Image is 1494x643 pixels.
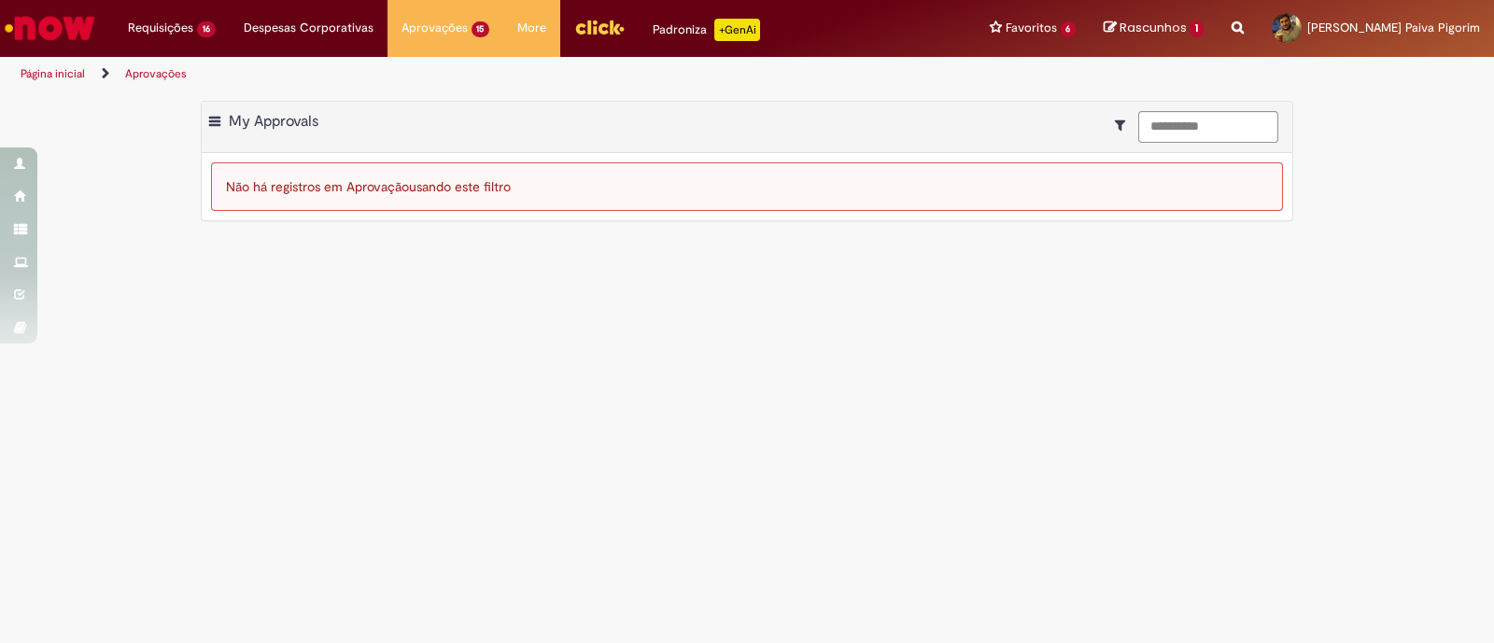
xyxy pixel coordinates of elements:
[1115,119,1135,132] i: Mostrar filtros para: Suas Solicitações
[714,19,760,41] p: +GenAi
[402,19,468,37] span: Aprovações
[211,162,1283,211] div: Não há registros em Aprovação
[244,19,373,37] span: Despesas Corporativas
[1061,21,1077,37] span: 6
[1307,20,1480,35] span: [PERSON_NAME] Paiva Pigorim
[197,21,216,37] span: 16
[125,66,187,81] a: Aprovações
[574,13,625,41] img: click_logo_yellow_360x200.png
[128,19,193,37] span: Requisições
[2,9,98,47] img: ServiceNow
[14,57,982,91] ul: Trilhas de página
[1120,19,1187,36] span: Rascunhos
[1190,21,1204,37] span: 1
[1104,20,1204,37] a: Rascunhos
[517,19,546,37] span: More
[229,112,318,131] span: My Approvals
[21,66,85,81] a: Página inicial
[472,21,490,37] span: 15
[1006,19,1057,37] span: Favoritos
[653,19,760,41] div: Padroniza
[409,178,511,195] span: usando este filtro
